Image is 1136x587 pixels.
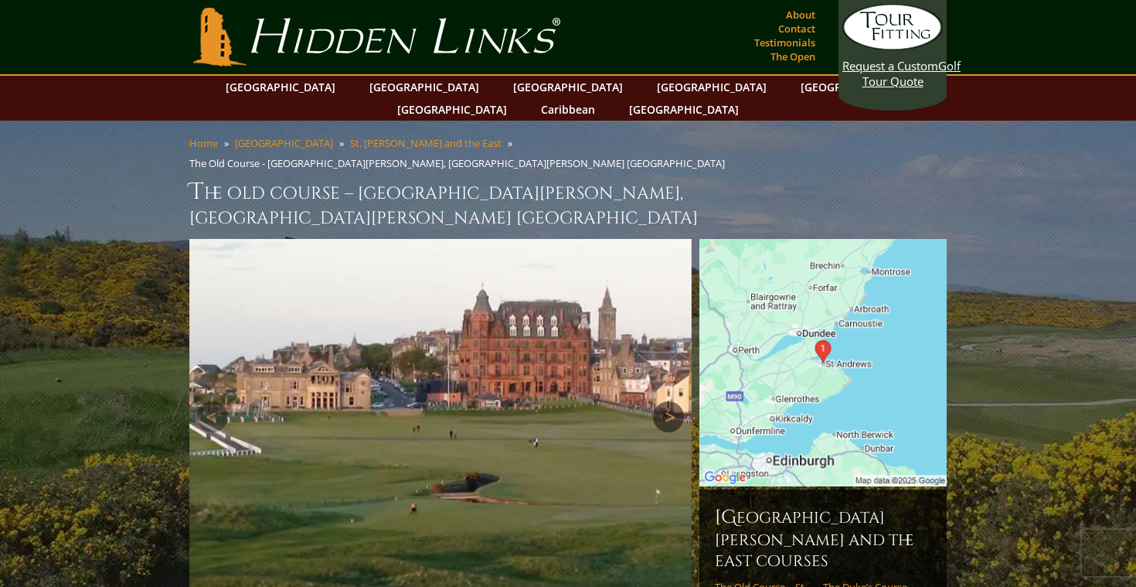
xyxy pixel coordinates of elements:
[189,156,731,170] li: The Old Course - [GEOGRAPHIC_DATA][PERSON_NAME], [GEOGRAPHIC_DATA][PERSON_NAME] [GEOGRAPHIC_DATA]
[218,76,343,98] a: [GEOGRAPHIC_DATA]
[505,76,631,98] a: [GEOGRAPHIC_DATA]
[235,136,333,150] a: [GEOGRAPHIC_DATA]
[842,58,938,73] span: Request a Custom
[793,76,918,98] a: [GEOGRAPHIC_DATA]
[189,136,218,150] a: Home
[362,76,487,98] a: [GEOGRAPHIC_DATA]
[533,98,603,121] a: Caribbean
[699,239,947,486] img: Google Map of St Andrews Links, St Andrews, United Kingdom
[649,76,774,98] a: [GEOGRAPHIC_DATA]
[389,98,515,121] a: [GEOGRAPHIC_DATA]
[782,4,819,26] a: About
[767,46,819,67] a: The Open
[750,32,819,53] a: Testimonials
[197,401,228,432] a: Previous
[715,505,931,572] h6: [GEOGRAPHIC_DATA][PERSON_NAME] and the East Courses
[774,18,819,39] a: Contact
[842,4,943,89] a: Request a CustomGolf Tour Quote
[350,136,502,150] a: St. [PERSON_NAME] and the East
[621,98,747,121] a: [GEOGRAPHIC_DATA]
[653,401,684,432] a: Next
[189,176,947,230] h1: The Old Course – [GEOGRAPHIC_DATA][PERSON_NAME], [GEOGRAPHIC_DATA][PERSON_NAME] [GEOGRAPHIC_DATA]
